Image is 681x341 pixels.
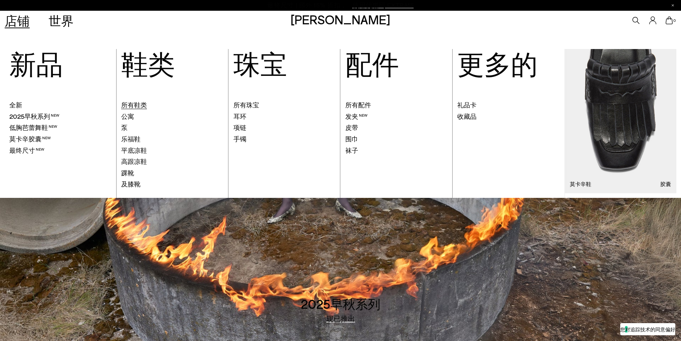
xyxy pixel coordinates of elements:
[121,157,223,166] a: 高跟凉鞋
[9,101,112,109] a: 全新
[121,101,147,109] font: 所有鞋类
[233,123,246,131] font: 项链
[570,181,591,187] font: 莫卡辛鞋
[233,112,336,121] a: 耳环
[121,146,223,155] a: 平底凉鞋
[9,123,48,131] font: 低胸芭蕾舞鞋
[121,146,147,154] font: 平底凉鞋
[326,315,355,322] a: 现已推出
[121,169,223,177] a: 踝靴
[345,112,358,120] font: 发夹
[121,135,140,143] font: 乐福鞋
[233,135,246,143] font: 手镯
[345,135,358,143] font: 围巾
[345,101,448,109] a: 所有配件
[345,123,358,131] font: 皮带
[352,2,414,9] span: 导航至 /collections/ss25-final-sizes
[673,18,676,23] font: 0
[326,314,355,323] font: 现已推出
[267,1,347,9] font: 最终尺寸 | 额外 15% 折扣，
[121,67,175,75] a: 鞋类
[233,67,287,75] a: 珠宝
[457,112,477,120] font: 收藏品
[121,157,147,165] font: 高跟凉鞋
[345,112,448,121] a: 发夹
[121,135,223,143] a: 乐福鞋
[233,101,336,109] a: 所有珠宝
[565,49,676,193] a: 莫卡辛鞋 胶囊
[345,47,399,79] font: 配件
[121,180,140,188] font: 及膝靴
[352,1,414,9] font: 使用优惠码 EXTRA15
[121,112,134,120] font: 公寓
[345,146,448,155] a: 袜子
[121,123,223,132] a: 泵
[345,101,371,109] font: 所有配件
[9,123,112,132] a: 低胸芭蕾舞鞋
[457,47,538,79] font: 更多的
[660,181,671,187] font: 胶囊
[620,323,675,335] button: 您对追踪技术的同意偏好
[9,135,41,143] font: 莫卡辛胶囊
[121,112,223,121] a: 公寓
[121,123,128,131] font: 泵
[5,14,30,27] a: 店铺
[457,67,538,75] a: 更多的
[233,112,246,120] font: 耳环
[49,13,74,28] font: 世界
[9,101,22,109] font: 全新
[233,135,336,143] a: 手镯
[9,146,112,155] a: 最终尺寸
[121,180,223,189] a: 及膝靴
[345,123,448,132] a: 皮带
[9,146,35,154] font: 最终尺寸
[457,112,560,121] a: 收藏品
[620,326,675,332] font: 您对追踪技术的同意偏好
[565,49,676,193] img: Mobile_e6eede4d-78b8-4bd1-ae2a-4197e375e133_900x.jpg
[121,47,175,79] font: 鞋类
[9,67,63,75] a: 新品
[9,112,112,121] a: 2025早秋系列
[121,169,134,177] font: 踝靴
[345,67,399,75] a: 配件
[457,101,560,109] a: 礼品卡
[9,112,50,120] font: 2025早秋系列
[121,101,223,109] a: 所有鞋类
[301,296,380,311] font: 2025早秋系列
[345,135,448,143] a: 围巾
[9,135,112,143] a: 莫卡辛胶囊
[233,47,287,79] font: 珠宝
[666,16,673,24] a: 0
[233,101,259,109] font: 所有珠宝
[457,101,477,109] font: 礼品卡
[49,14,74,27] a: 世界
[5,13,30,28] font: 店铺
[291,12,390,27] a: [PERSON_NAME]
[345,146,358,154] font: 袜子
[233,123,336,132] a: 项链
[9,47,63,79] font: 新品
